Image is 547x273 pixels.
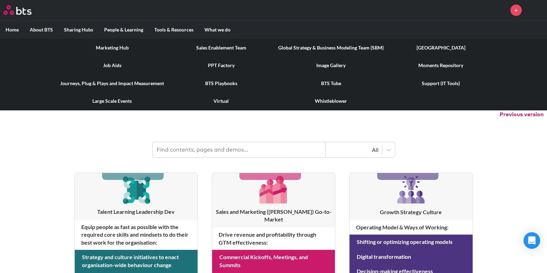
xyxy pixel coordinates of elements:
[394,173,428,206] img: [object Object]
[153,142,326,157] input: Find contents, pages and demos...
[523,232,540,249] div: Open Intercom Messenger
[24,21,58,39] label: About BTS
[120,173,153,206] img: [object Object]
[75,208,198,216] h3: Talent Learning Leadership Dev
[3,5,44,15] a: Go home
[58,21,99,39] label: Sharing Hubs
[3,5,31,15] img: BTS Logo
[349,208,472,216] h3: Growth Strategy Culture
[212,227,335,250] h4: Drive revenue and profitability through GTM effectiveness :
[510,4,522,16] a: +
[199,21,236,39] label: What we do
[349,220,472,235] h4: Operating Model & Ways of Working :
[329,146,379,154] div: All
[527,2,544,18] img: Ricardo Eisenmann
[75,220,198,250] h4: Equip people as fast as possible with the required core skills and mindsets to do their best work...
[149,21,199,39] label: Tools & Resources
[212,208,335,224] h3: Sales and Marketing ([PERSON_NAME]) Go-to-Market
[99,21,149,39] label: People & Learning
[527,2,544,18] a: Profile
[500,111,544,118] button: Previous version
[257,173,290,206] img: [object Object]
